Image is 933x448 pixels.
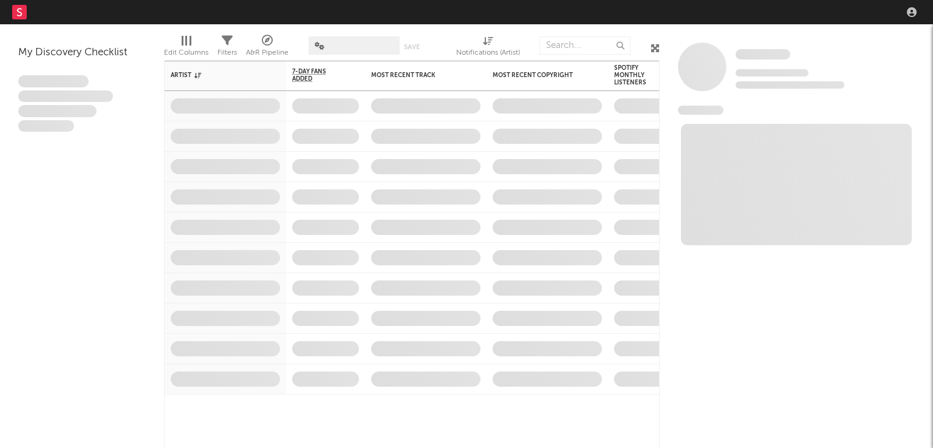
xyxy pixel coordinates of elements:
[456,46,520,60] div: Notifications (Artist)
[678,106,723,115] span: News Feed
[246,30,289,66] div: A&R Pipeline
[292,68,341,83] span: 7-Day Fans Added
[217,46,237,60] div: Filters
[371,72,462,79] div: Most Recent Track
[736,49,790,61] a: Some Artist
[18,90,113,103] span: Integer aliquet in purus et
[736,69,808,76] span: Tracking Since: [DATE]
[736,49,790,59] span: Some Artist
[246,46,289,60] div: A&R Pipeline
[217,30,237,66] div: Filters
[171,72,262,79] div: Artist
[736,81,844,89] span: 0 fans last week
[404,44,420,50] button: Save
[18,46,146,60] div: My Discovery Checklist
[164,46,208,60] div: Edit Columns
[18,75,89,87] span: Lorem ipsum dolor
[18,120,74,132] span: Aliquam viverra
[164,30,208,66] div: Edit Columns
[539,36,631,55] input: Search...
[493,72,584,79] div: Most Recent Copyright
[18,105,97,117] span: Praesent ac interdum
[456,30,520,66] div: Notifications (Artist)
[614,64,657,86] div: Spotify Monthly Listeners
